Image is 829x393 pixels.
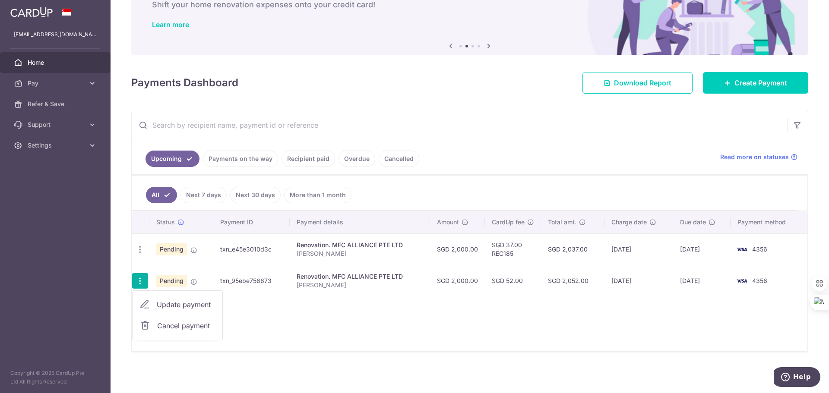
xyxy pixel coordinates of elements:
iframe: Opens a widget where you can find more information [774,367,820,389]
span: CardUp fee [492,218,525,226]
span: Due date [680,218,706,226]
span: Home [28,58,85,67]
div: Renovation. MFC ALLIANCE PTE LTD [297,241,423,249]
a: Read more on statuses [720,153,797,161]
th: Payment details [290,211,430,233]
p: [PERSON_NAME] [297,281,423,289]
a: Cancelled [379,151,419,167]
span: Status [156,218,175,226]
td: [DATE] [604,233,673,265]
a: Download Report [582,72,693,94]
td: SGD 37.00 REC185 [485,233,541,265]
td: SGD 52.00 [485,265,541,296]
span: Pay [28,79,85,88]
a: More than 1 month [284,187,351,203]
img: Bank Card [733,244,750,255]
span: Total amt. [548,218,576,226]
th: Payment method [731,211,807,233]
span: Pending [156,243,187,255]
span: Support [28,120,85,129]
span: Download Report [614,78,671,88]
img: Bank Card [733,276,750,286]
td: txn_95ebe756673 [213,265,289,296]
td: SGD 2,000.00 [430,233,485,265]
span: Create Payment [734,78,787,88]
td: [DATE] [604,265,673,296]
span: Read more on statuses [720,153,789,161]
td: SGD 2,052.00 [541,265,604,296]
span: 4356 [752,277,767,284]
a: All [146,187,177,203]
span: Refer & Save [28,100,85,108]
a: Payments on the way [203,151,278,167]
a: Upcoming [146,151,199,167]
span: Amount [437,218,459,226]
td: SGD 2,037.00 [541,233,604,265]
p: [PERSON_NAME] [297,249,423,258]
span: Pending [156,275,187,287]
div: Renovation. MFC ALLIANCE PTE LTD [297,272,423,281]
img: CardUp [10,7,53,17]
a: Next 30 days [230,187,281,203]
a: Create Payment [703,72,808,94]
h4: Payments Dashboard [131,75,238,91]
span: Charge date [611,218,647,226]
a: Recipient paid [282,151,335,167]
span: Settings [28,141,85,150]
input: Search by recipient name, payment id or reference [132,111,787,139]
td: [DATE] [673,233,731,265]
td: [DATE] [673,265,731,296]
span: 4356 [752,245,767,253]
a: Next 7 days [180,187,227,203]
td: txn_e45e3010d3c [213,233,289,265]
a: Learn more [152,20,189,29]
th: Payment ID [213,211,289,233]
td: SGD 2,000.00 [430,265,485,296]
a: Overdue [339,151,375,167]
p: [EMAIL_ADDRESS][DOMAIN_NAME] [14,30,97,39]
